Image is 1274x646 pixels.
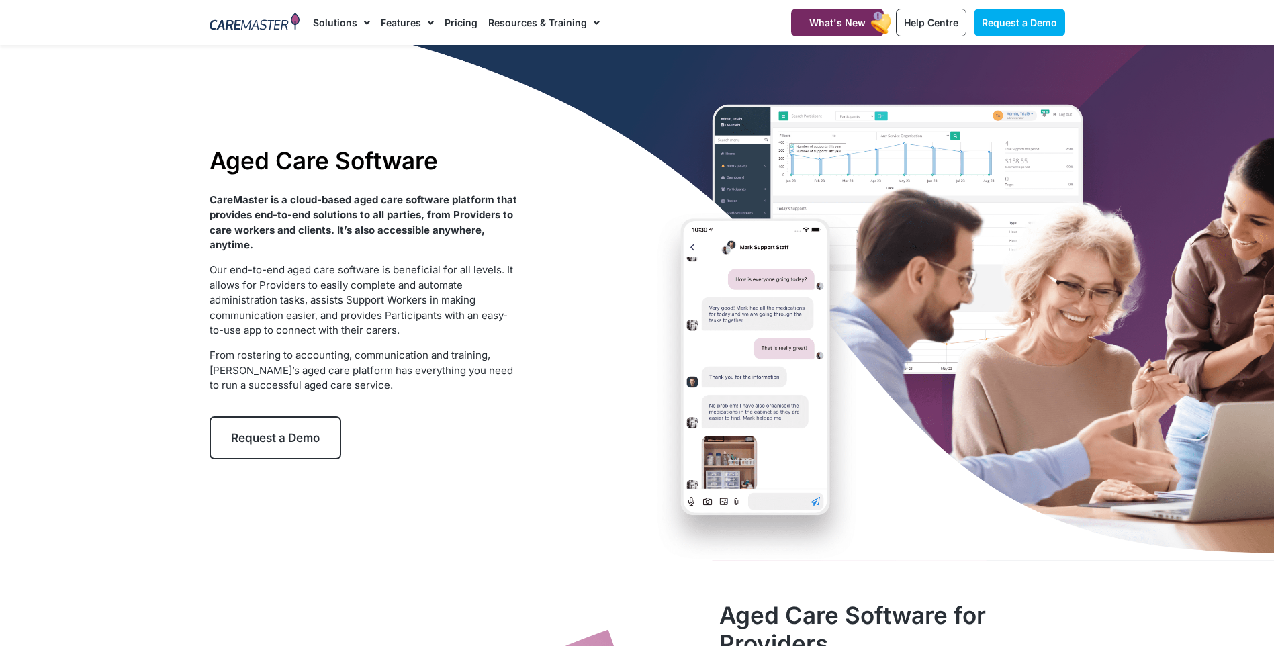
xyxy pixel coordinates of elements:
span: Help Centre [904,17,958,28]
span: What's New [809,17,866,28]
span: Request a Demo [231,431,320,445]
img: CareMaster Logo [210,13,300,33]
a: Help Centre [896,9,966,36]
a: Request a Demo [974,9,1065,36]
span: Request a Demo [982,17,1057,28]
span: Our end-to-end aged care software is beneficial for all levels. It allows for Providers to easily... [210,263,513,336]
a: Request a Demo [210,416,341,459]
strong: CareMaster is a cloud-based aged care software platform that provides end-to-end solutions to all... [210,193,517,252]
h1: Aged Care Software [210,146,518,175]
a: What's New [791,9,884,36]
span: From rostering to accounting, communication and training, [PERSON_NAME]’s aged care platform has ... [210,349,513,391]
